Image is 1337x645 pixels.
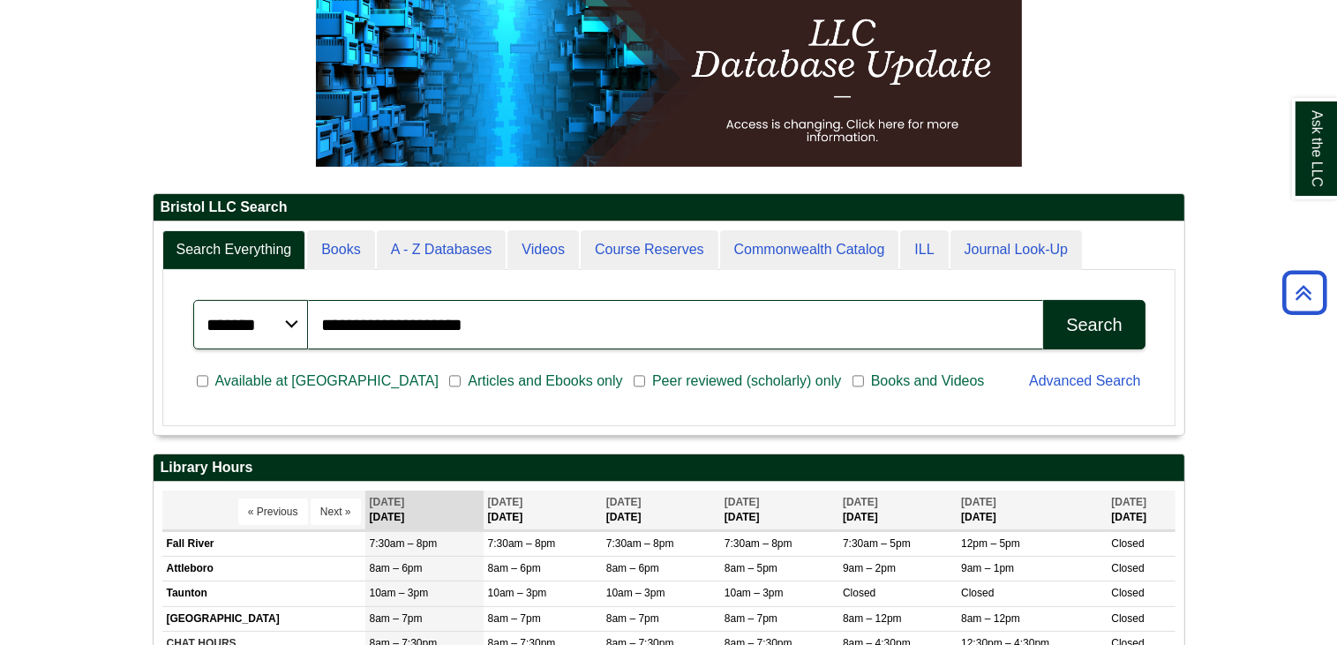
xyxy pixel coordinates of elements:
span: 7:30am – 8pm [606,537,674,550]
span: [DATE] [606,496,642,508]
h2: Library Hours [154,454,1184,482]
a: Commonwealth Catalog [720,230,899,270]
a: Books [307,230,374,270]
span: 8am – 6pm [370,562,423,574]
input: Peer reviewed (scholarly) only [634,373,645,389]
th: [DATE] [1107,491,1175,530]
a: Journal Look-Up [950,230,1082,270]
span: [DATE] [961,496,996,508]
th: [DATE] [484,491,602,530]
button: Next » [311,499,361,525]
a: Advanced Search [1029,373,1140,388]
span: 8am – 7pm [725,612,777,625]
span: [DATE] [843,496,878,508]
span: 8am – 12pm [843,612,902,625]
span: 9am – 2pm [843,562,896,574]
input: Books and Videos [853,373,864,389]
span: Closed [1111,587,1144,599]
span: [DATE] [725,496,760,508]
span: Closed [1111,537,1144,550]
span: [DATE] [488,496,523,508]
a: A - Z Databases [377,230,507,270]
input: Available at [GEOGRAPHIC_DATA] [197,373,208,389]
span: [DATE] [1111,496,1146,508]
span: Closed [1111,612,1144,625]
a: Back to Top [1276,281,1333,304]
input: Articles and Ebooks only [449,373,461,389]
th: [DATE] [838,491,957,530]
span: 7:30am – 8pm [370,537,438,550]
span: 8am – 5pm [725,562,777,574]
th: [DATE] [602,491,720,530]
span: 8am – 7pm [488,612,541,625]
th: [DATE] [720,491,838,530]
td: Fall River [162,532,365,557]
button: Search [1043,300,1145,349]
a: ILL [900,230,948,270]
td: Taunton [162,581,365,606]
span: 10am – 3pm [606,587,665,599]
span: [DATE] [370,496,405,508]
span: 7:30am – 5pm [843,537,911,550]
span: 8am – 7pm [606,612,659,625]
a: Videos [507,230,579,270]
div: Search [1066,315,1122,335]
span: 9am – 1pm [961,562,1014,574]
th: [DATE] [365,491,484,530]
span: 10am – 3pm [488,587,547,599]
span: Closed [1111,562,1144,574]
span: Peer reviewed (scholarly) only [645,371,848,392]
h2: Bristol LLC Search [154,194,1184,221]
span: Closed [843,587,875,599]
span: 12pm – 5pm [961,537,1020,550]
span: 8am – 7pm [370,612,423,625]
span: Available at [GEOGRAPHIC_DATA] [208,371,446,392]
a: Course Reserves [581,230,718,270]
span: Closed [961,587,994,599]
td: Attleboro [162,557,365,581]
span: 10am – 3pm [370,587,429,599]
span: 10am – 3pm [725,587,784,599]
span: Articles and Ebooks only [461,371,629,392]
td: [GEOGRAPHIC_DATA] [162,606,365,631]
span: 7:30am – 8pm [488,537,556,550]
span: 8am – 12pm [961,612,1020,625]
span: 8am – 6pm [606,562,659,574]
th: [DATE] [957,491,1107,530]
a: Search Everything [162,230,306,270]
button: « Previous [238,499,308,525]
span: 8am – 6pm [488,562,541,574]
span: 7:30am – 8pm [725,537,792,550]
span: Books and Videos [864,371,992,392]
